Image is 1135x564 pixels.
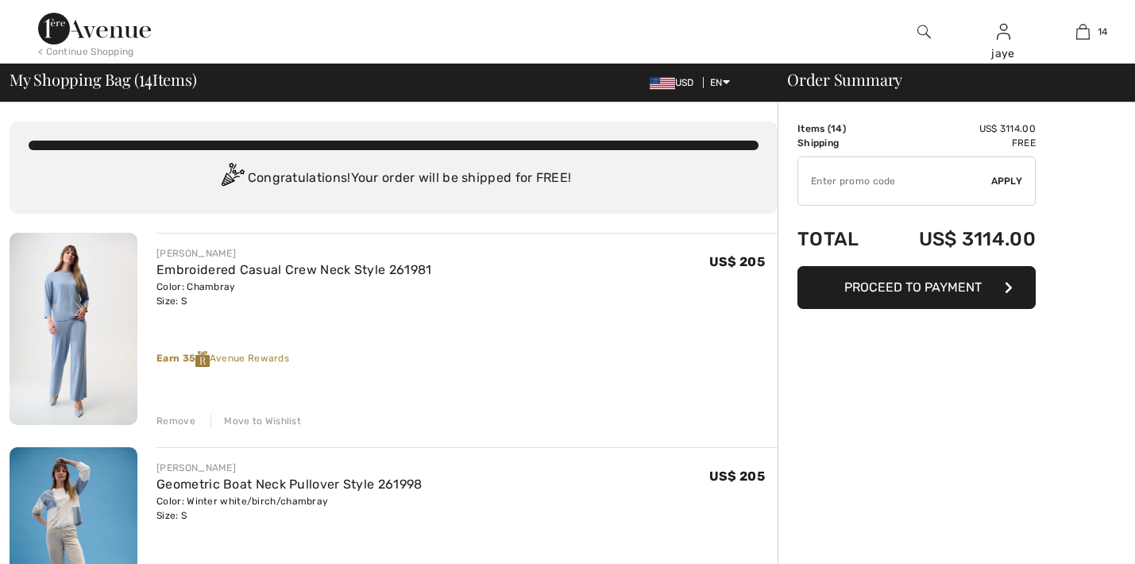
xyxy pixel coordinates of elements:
[768,71,1125,87] div: Order Summary
[216,163,248,195] img: Congratulation2.svg
[38,44,134,59] div: < Continue Shopping
[709,254,765,269] span: US$ 205
[156,353,210,364] strong: Earn 35
[844,280,982,295] span: Proceed to Payment
[156,246,431,261] div: [PERSON_NAME]
[156,494,422,523] div: Color: Winter white/birch/chambray Size: S
[139,68,152,88] span: 14
[1076,22,1090,41] img: My Bag
[879,212,1036,266] td: US$ 3114.00
[997,22,1010,41] img: My Info
[798,157,991,205] input: Promo code
[710,77,730,88] span: EN
[650,77,701,88] span: USD
[917,22,931,41] img: search the website
[10,233,137,425] img: Embroidered Casual Crew Neck Style 261981
[879,136,1036,150] td: Free
[156,351,778,367] div: Avenue Rewards
[797,212,879,266] td: Total
[156,414,195,428] div: Remove
[1098,25,1108,39] span: 14
[879,122,1036,136] td: US$ 3114.00
[964,45,1042,62] div: jaye
[195,351,210,367] img: Reward-Logo.svg
[29,163,759,195] div: Congratulations! Your order will be shipped for FREE!
[156,461,422,475] div: [PERSON_NAME]
[797,122,879,136] td: Items ( )
[10,71,197,87] span: My Shopping Bag ( Items)
[156,280,431,308] div: Color: Chambray Size: S
[1044,22,1121,41] a: 14
[997,24,1010,39] a: Sign In
[831,123,843,134] span: 14
[156,477,422,492] a: Geometric Boat Neck Pullover Style 261998
[991,174,1023,188] span: Apply
[650,77,675,90] img: US Dollar
[210,414,301,428] div: Move to Wishlist
[38,13,151,44] img: 1ère Avenue
[156,262,431,277] a: Embroidered Casual Crew Neck Style 261981
[797,266,1036,309] button: Proceed to Payment
[797,136,879,150] td: Shipping
[709,469,765,484] span: US$ 205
